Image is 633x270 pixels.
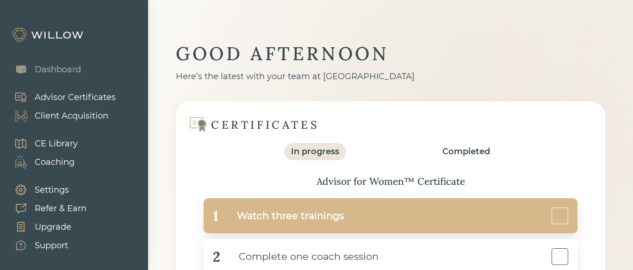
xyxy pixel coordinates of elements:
[35,202,87,215] div: Refer & Earn
[35,184,69,196] div: Settings
[218,206,344,226] div: Watch three trainings
[291,145,339,158] div: In progress
[35,138,78,150] div: CE Library
[176,70,605,83] div: Here’s the latest with your team at [GEOGRAPHIC_DATA]
[5,218,87,236] a: Upgrade
[35,221,71,233] div: Upgrade
[35,156,74,169] div: Coaching
[5,199,87,218] a: Refer & Earn
[176,42,605,66] div: GOOD AFTERNOON
[35,91,116,104] div: Advisor Certificates
[211,118,319,132] div: CERTIFICATES
[5,88,116,107] a: Advisor Certificates
[5,153,78,171] a: Coaching
[35,110,108,122] div: Client Acquisition
[442,145,490,158] div: Completed
[35,63,81,76] div: Dashboard
[213,246,220,267] div: 2
[220,246,379,267] div: Complete one coach session
[194,174,587,189] div: Advisor for Women™ Certificate
[213,206,218,226] div: 1
[35,239,68,252] div: Support
[5,134,78,153] a: CE Library
[5,107,116,125] a: Client Acquisition
[5,60,81,79] a: Dashboard
[5,181,87,199] a: Settings
[12,27,86,42] img: Willow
